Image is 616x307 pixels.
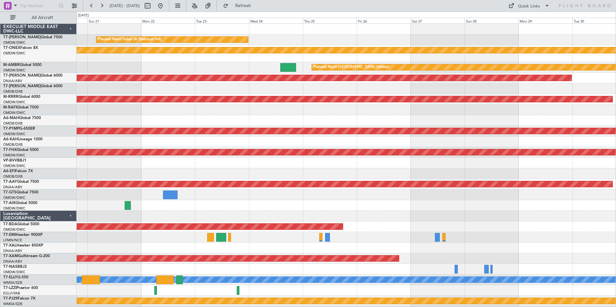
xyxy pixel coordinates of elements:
a: T7-NASBBJ2 [3,265,27,269]
a: VP-BVVBBJ1 [3,159,26,163]
a: T7-BDAGlobal 5000 [3,222,39,226]
a: OMDB/DXB [3,142,23,147]
span: T7-GTS [3,191,16,194]
a: T7-EMIHawker 900XP [3,233,43,237]
input: Trip Number [20,1,57,11]
a: T7-[PERSON_NAME]Global 6000 [3,74,63,78]
span: [DATE] - [DATE] [110,3,140,9]
span: T7-P1MP [3,127,19,131]
a: OMDW/DWC [3,68,25,73]
span: T7-[PERSON_NAME] [3,84,41,88]
a: OMDB/DXB [3,121,23,126]
a: T7-XALHawker 850XP [3,244,43,247]
a: OMDW/DWC [3,206,25,211]
div: Tue 23 [195,18,249,23]
a: OMDB/DXB [3,89,23,94]
span: T7-ELLY [3,275,17,279]
a: OMDW/DWC [3,132,25,136]
span: T7-XAL [3,244,16,247]
span: T7-EMI [3,233,16,237]
span: VP-BVV [3,159,17,163]
a: OMDW/DWC [3,51,25,56]
span: A6-KAH [3,137,18,141]
a: EGLF/FAB [3,291,20,296]
div: Planned Maint Dubai (Al Maktoum Intl) [98,35,161,44]
a: M-RRRRGlobal 6000 [3,95,40,99]
span: T7-AAY [3,180,17,184]
a: DNAA/ABV [3,248,22,253]
span: T7-LZZI [3,286,16,290]
a: OMDW/DWC [3,163,25,168]
div: Wed 24 [249,18,303,23]
div: Mon 22 [141,18,195,23]
span: A6-EFI [3,169,15,173]
span: T7-AIX [3,201,15,205]
span: T7-[PERSON_NAME] [3,74,41,78]
a: T7-[PERSON_NAME]Global 6000 [3,84,63,88]
div: Sat 27 [411,18,465,23]
span: T7-FHX [3,148,17,152]
span: M-RAFI [3,106,17,109]
a: T7-AIXGlobal 5000 [3,201,37,205]
a: OMDB/DXB [3,174,23,179]
a: M-RAFIGlobal 7500 [3,106,39,109]
a: OMDW/DWC [3,195,25,200]
a: M-AMBRGlobal 5000 [3,63,42,67]
span: T7-ONEX [3,46,20,50]
a: T7-PJ29Falcon 7X [3,297,35,301]
a: DNAA/ABV [3,79,22,83]
a: T7-LZZIPraetor 600 [3,286,38,290]
a: T7-ELLYG-550 [3,275,28,279]
div: Sun 28 [465,18,518,23]
a: T7-XAMGulfstream G-200 [3,254,50,258]
a: WMSA/SZB [3,280,22,285]
a: DNAA/ABV [3,185,22,190]
a: T7-ONEXFalcon 8X [3,46,38,50]
a: A6-MAHGlobal 7500 [3,116,41,120]
a: OMDW/DWC [3,40,25,45]
a: T7-FHXGlobal 5000 [3,148,39,152]
span: M-AMBR [3,63,20,67]
div: Thu 25 [303,18,357,23]
span: Refresh [230,4,257,8]
a: T7-AAYGlobal 7500 [3,180,39,184]
a: A6-EFIFalcon 7X [3,169,33,173]
a: WMSA/SZB [3,302,22,306]
span: T7-XAM [3,254,18,258]
div: Quick Links [518,3,540,10]
button: Quick Links [505,1,553,11]
a: OMDW/DWC [3,153,25,158]
span: A6-MAH [3,116,19,120]
a: OMDW/DWC [3,227,25,232]
span: T7-[PERSON_NAME] [3,35,41,39]
button: All Aircraft [7,13,70,23]
span: All Aircraft [17,15,68,20]
a: T7-P1MPG-650ER [3,127,35,131]
a: LFMN/NCE [3,238,22,243]
div: Planned Maint [GEOGRAPHIC_DATA] (Seletar) [313,62,389,72]
a: DNAA/ABV [3,259,22,264]
div: [DATE] [78,13,89,18]
a: OMDW/DWC [3,100,25,105]
span: M-RRRR [3,95,18,99]
a: T7-[PERSON_NAME]Global 7500 [3,35,63,39]
span: T7-BDA [3,222,17,226]
a: OMDW/DWC [3,270,25,274]
a: OMDW/DWC [3,110,25,115]
a: T7-GTSGlobal 7500 [3,191,38,194]
div: Mon 29 [518,18,572,23]
div: Sun 21 [87,18,141,23]
div: Fri 26 [357,18,410,23]
button: Refresh [220,1,259,11]
span: T7-PJ29 [3,297,18,301]
a: A6-KAHLineage 1000 [3,137,43,141]
span: T7-NAS [3,265,17,269]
